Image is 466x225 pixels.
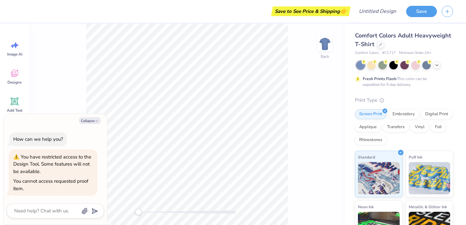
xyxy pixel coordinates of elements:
div: Transfers [383,122,409,132]
div: Applique [355,122,381,132]
div: Back [321,54,329,59]
span: # C1717 [382,50,396,56]
div: You cannot access requested proof item. [13,178,88,192]
input: Untitled Design [354,5,401,18]
div: You have restricted access to the Design Tool. Some features will not be available. [13,154,91,175]
div: Embroidery [388,109,419,119]
button: Save [406,6,437,17]
span: Puff Ink [409,154,422,160]
div: Vinyl [411,122,429,132]
img: Puff Ink [409,162,450,194]
div: Print Type [355,97,453,104]
img: Standard [358,162,400,194]
div: Save to See Price & Shipping [273,6,349,16]
strong: Fresh Prints Flash: [363,76,397,81]
span: Comfort Colors Adult Heavyweight T-Shirt [355,32,451,48]
span: Minimum Order: 24 + [399,50,431,56]
div: Digital Print [421,109,452,119]
span: Standard [358,154,375,160]
div: Screen Print [355,109,386,119]
div: Rhinestones [355,135,386,145]
span: Add Text [7,108,22,113]
div: Accessibility label [135,209,142,215]
span: Metallic & Glitter Ink [409,203,447,210]
span: 👉 [340,7,347,15]
div: This color can be expedited for 5 day delivery. [363,76,442,87]
span: Designs [7,80,22,85]
span: Comfort Colors [355,50,379,56]
span: Neon Ink [358,203,374,210]
span: Image AI [7,52,22,57]
button: Collapse [79,117,101,124]
div: How can we help you? [13,136,63,142]
img: Back [318,37,331,50]
div: Foil [431,122,446,132]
